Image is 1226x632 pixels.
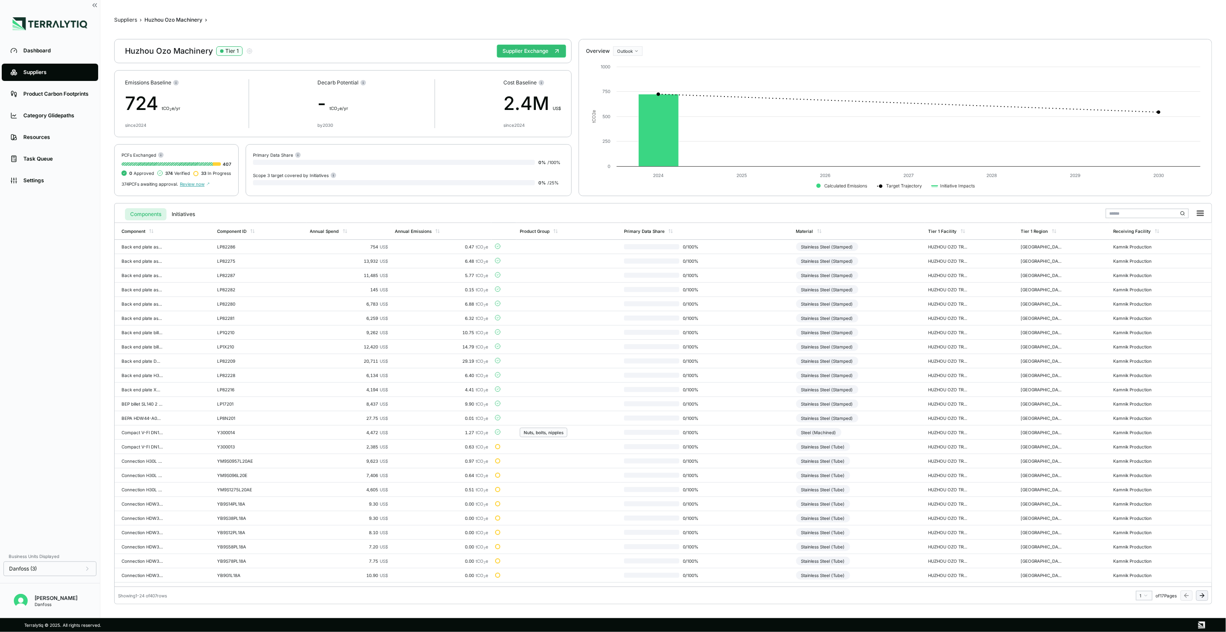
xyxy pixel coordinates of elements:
[201,171,206,176] span: 33
[395,316,488,321] div: 6.32
[310,401,388,406] div: 8,437
[679,258,707,264] span: 0 / 100 %
[476,301,488,306] span: tCO e
[23,69,90,76] div: Suppliers
[217,258,259,264] div: LP82275
[122,258,163,264] div: Back end plate asm DW-C V2 (0,3 mm)
[679,401,707,406] span: 0 / 100 %
[380,458,388,464] span: US$
[796,457,850,465] div: Stainless Steel (Tube)
[217,273,259,278] div: LP82287
[1021,229,1048,234] div: Tier 1 Region
[122,330,163,335] div: Back end plate billet S118EZ
[483,475,486,479] sub: 2
[1021,401,1063,406] div: [GEOGRAPHIC_DATA]
[476,487,488,492] span: tCO e
[310,258,388,264] div: 13,932
[928,444,970,449] div: HUZHOU OZO TRADE CO., LTD - [GEOGRAPHIC_DATA]
[476,416,488,421] span: tCO e
[205,16,207,23] span: ›
[928,458,970,464] div: HUZHOU OZO TRADE CO., LTD - [GEOGRAPHIC_DATA]
[122,373,163,378] div: Back end plate H304L-D212H-P001
[483,275,486,279] sub: 2
[586,48,610,55] div: Overview
[310,344,388,349] div: 12,420
[380,387,388,392] span: US$
[928,316,970,321] div: HUZHOU OZO TRADE CO., LTD - [GEOGRAPHIC_DATA]
[476,316,488,321] span: tCO e
[796,328,858,337] div: Stainless Steel (Stamped)
[380,287,388,292] span: US$
[1021,258,1063,264] div: [GEOGRAPHIC_DATA]
[395,430,488,435] div: 1.27
[380,258,388,264] span: US$
[476,258,488,264] span: tCO e
[796,229,813,234] div: Material
[476,273,488,278] span: tCO e
[928,373,970,378] div: HUZHOU OZO TRADE CO., LTD - [GEOGRAPHIC_DATA]
[166,208,200,220] button: Initiatives
[380,330,388,335] span: US$
[1114,273,1155,278] div: Kamnik Production
[217,401,259,406] div: LP17201
[987,173,997,178] text: 2028
[122,344,163,349] div: Back end plate billet XB12
[1021,287,1063,292] div: [GEOGRAPHIC_DATA]
[310,373,388,378] div: 6,134
[679,358,707,364] span: 0 / 100 %
[395,344,488,349] div: 14.79
[310,473,388,478] div: 7,406
[928,273,970,278] div: HUZHOU OZO TRADE CO., LTD - [GEOGRAPHIC_DATA]
[483,461,486,464] sub: 2
[796,357,858,365] div: Stainless Steel (Stamped)
[337,108,339,112] sub: 2
[122,181,178,187] span: 374 PCFs awaiting approval.
[395,387,488,392] div: 4.41
[1021,387,1063,392] div: [GEOGRAPHIC_DATA]
[796,500,850,508] div: Stainless Steel (Tube)
[1021,244,1063,249] div: [GEOGRAPHIC_DATA]
[1021,473,1063,478] div: [GEOGRAPHIC_DATA]
[310,430,388,435] div: 4,472
[483,432,486,436] sub: 2
[483,446,486,450] sub: 2
[503,123,525,128] div: since 2024
[217,301,259,306] div: LP82280
[547,180,559,185] span: / 25 %
[679,387,707,392] span: 0 / 100 %
[476,473,488,478] span: tCO e
[503,79,561,86] div: Cost Baseline
[1070,173,1081,178] text: 2029
[613,46,643,56] button: Outlook
[538,180,546,185] span: 0 %
[395,458,488,464] div: 0.97
[395,401,488,406] div: 9.90
[395,416,488,421] div: 0.01
[524,430,563,435] div: Nuts, bolts, nipples
[1114,358,1155,364] div: Kamnik Production
[1021,344,1063,349] div: [GEOGRAPHIC_DATA]
[928,258,970,264] div: HUZHOU OZO TRADE CO., LTD - [GEOGRAPHIC_DATA]
[122,444,163,449] div: Compact V-Fl DN100 PN40 StS
[310,287,388,292] div: 145
[1114,330,1155,335] div: Kamnik Production
[122,229,145,234] div: Component
[553,106,561,111] span: US$
[796,400,858,408] div: Stainless Steel (Stamped)
[1136,591,1152,600] button: 1
[796,285,858,294] div: Stainless Steel (Stamped)
[1153,173,1164,178] text: 2030
[483,389,486,393] sub: 2
[122,501,163,506] div: Connection HDW30 11/6,5 L18
[217,287,259,292] div: LP82282
[483,361,486,364] sub: 2
[483,261,486,264] sub: 2
[1114,244,1155,249] div: Kamnik Production
[608,164,610,169] text: 0
[122,273,163,278] div: Back end plate asm DW-C V3 (0,2 mm)
[476,401,488,406] span: tCO e
[23,134,90,141] div: Resources
[679,430,707,435] span: 0 / 100 %
[1114,487,1155,492] div: Kamnik Production
[483,403,486,407] sub: 2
